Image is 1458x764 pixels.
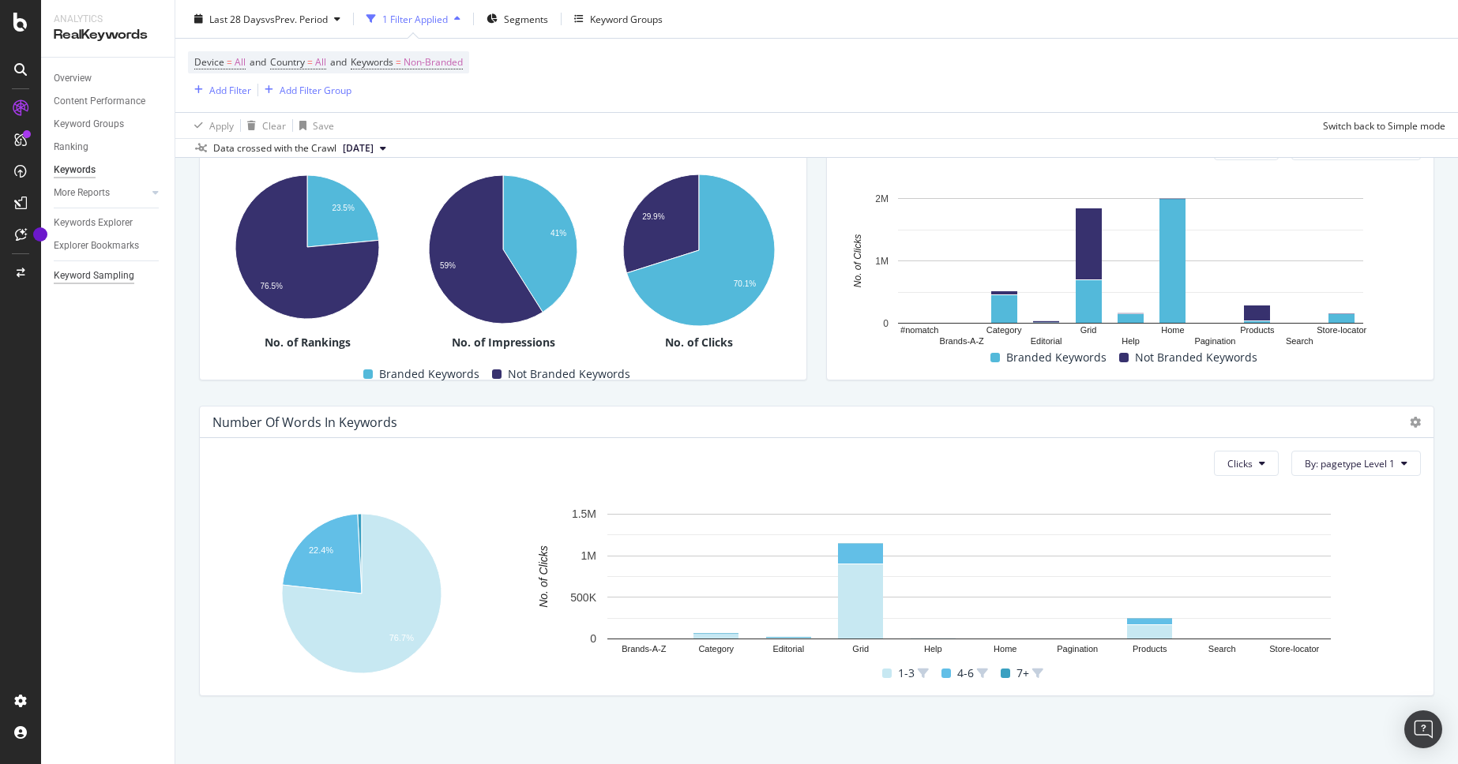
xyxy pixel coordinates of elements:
[1080,325,1097,335] text: Grid
[336,139,393,158] button: [DATE]
[875,256,889,267] text: 1M
[212,335,402,350] div: No. of Rankings
[54,238,139,254] div: Explorer Bookmarks
[852,645,869,654] text: Grid
[1305,457,1395,470] span: By: pagetype Level 1
[280,83,351,96] div: Add Filter Group
[1031,336,1062,346] text: Editorial
[332,203,354,212] text: 23.5%
[504,12,548,25] span: Segments
[898,664,915,683] span: 1-3
[940,336,985,346] text: Brands-A-Z
[54,116,124,133] div: Keyword Groups
[875,193,889,204] text: 2M
[604,167,794,335] div: A chart.
[261,282,283,290] text: 76.5%
[1133,645,1167,654] text: Products
[480,6,554,32] button: Segments
[212,167,402,327] svg: A chart.
[900,325,938,335] text: #nomatch
[293,113,334,138] button: Save
[262,118,286,132] div: Clear
[508,365,630,384] span: Not Branded Keywords
[188,113,234,138] button: Apply
[379,365,479,384] span: Branded Keywords
[537,546,550,609] text: No. of Clicks
[408,167,598,332] div: A chart.
[1269,645,1319,654] text: Store-locator
[227,55,232,69] span: =
[330,55,347,69] span: and
[396,55,401,69] span: =
[209,118,234,132] div: Apply
[54,215,133,231] div: Keywords Explorer
[213,141,336,155] div: Data crossed with the Crawl
[54,116,163,133] a: Keyword Groups
[307,55,313,69] span: =
[840,190,1421,347] svg: A chart.
[54,70,163,87] a: Overview
[389,633,414,642] text: 76.7%
[1286,336,1313,346] text: Search
[408,335,598,350] div: No. of Impressions
[54,162,96,178] div: Keywords
[986,325,1022,335] text: Category
[590,12,663,25] div: Keyword Groups
[270,55,305,69] span: Country
[313,118,334,132] div: Save
[642,212,664,221] text: 29.9%
[194,55,224,69] span: Device
[235,51,246,73] span: All
[241,113,286,138] button: Clear
[54,93,145,110] div: Content Performance
[1006,348,1107,367] span: Branded Keywords
[309,546,333,556] text: 22.4%
[1317,113,1445,138] button: Switch back to Simple mode
[54,268,134,284] div: Keyword Sampling
[382,12,448,25] div: 1 Filter Applied
[1323,118,1445,132] div: Switch back to Simple mode
[54,268,163,284] a: Keyword Sampling
[1122,336,1140,346] text: Help
[360,6,467,32] button: 1 Filter Applied
[1227,457,1253,470] span: Clicks
[54,215,163,231] a: Keywords Explorer
[1214,451,1279,476] button: Clicks
[1057,645,1098,654] text: Pagination
[1404,710,1442,748] div: Open Intercom Messenger
[1317,325,1366,335] text: Store-locator
[924,645,942,654] text: Help
[54,162,163,178] a: Keywords
[315,51,326,73] span: All
[1161,325,1184,335] text: Home
[1291,451,1421,476] button: By: pagetype Level 1
[54,93,163,110] a: Content Performance
[54,26,162,44] div: RealKeywords
[581,549,596,562] text: 1M
[551,229,566,238] text: 41%
[54,70,92,87] div: Overview
[33,227,47,242] div: Tooltip anchor
[440,260,456,269] text: 59%
[54,185,110,201] div: More Reports
[54,139,88,155] div: Ranking
[212,506,510,683] svg: A chart.
[994,645,1016,654] text: Home
[209,12,265,25] span: Last 28 Days
[590,633,596,646] text: 0
[517,506,1421,663] svg: A chart.
[351,55,393,69] span: Keywords
[698,645,734,654] text: Category
[343,141,374,155] span: 2025 Aug. 28th
[1016,664,1029,683] span: 7+
[1135,348,1257,367] span: Not Branded Keywords
[1208,645,1236,654] text: Search
[209,83,251,96] div: Add Filter
[772,645,804,654] text: Editorial
[957,664,974,683] span: 4-6
[54,13,162,26] div: Analytics
[734,279,756,287] text: 70.1%
[54,185,148,201] a: More Reports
